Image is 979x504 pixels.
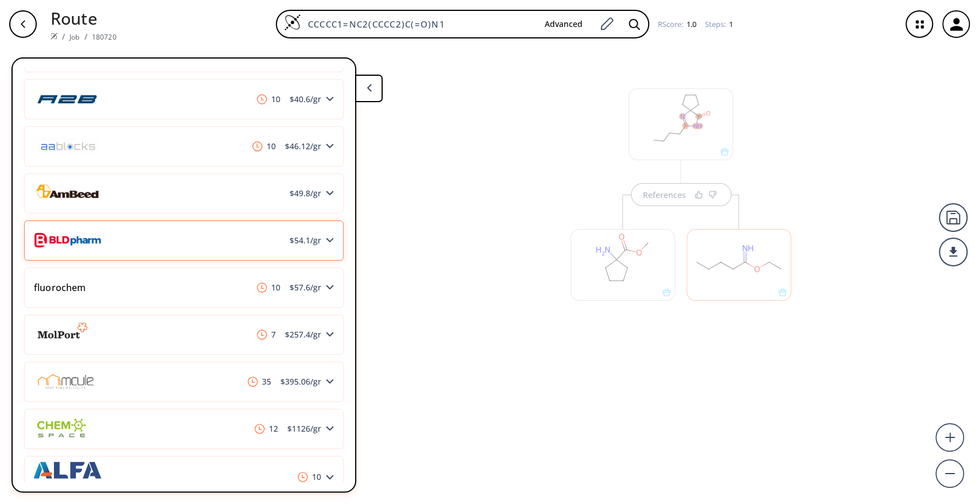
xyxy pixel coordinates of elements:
[34,80,102,118] img: a2b-chem
[84,30,87,42] li: /
[62,30,65,42] li: /
[243,377,276,387] span: 35
[535,14,592,35] button: Advanced
[285,95,326,103] span: $ 40.6 /gr
[252,282,285,293] span: 10
[248,141,280,152] span: 10
[285,189,326,197] span: $ 49.8 /gr
[293,472,326,482] span: 10
[51,6,117,30] p: Route
[70,32,79,42] a: Job
[658,21,696,28] div: RScore :
[250,424,283,434] span: 12
[34,281,124,294] div: fluorochem
[34,129,102,164] img: aa-blocks
[34,363,102,400] img: mcule
[92,32,117,42] a: 180720
[284,14,301,31] img: Logo Spaya
[705,21,733,28] div: Steps :
[252,329,280,340] span: 7
[283,425,326,433] span: $ 1126 /gr
[298,472,308,482] img: clock
[34,175,102,212] img: ambeed
[280,142,326,150] span: $ 46.12 /gr
[257,329,267,340] img: clock
[252,141,263,152] img: clock
[285,284,326,292] span: $ 57.6 /gr
[34,316,102,353] img: molport
[248,377,258,387] img: clock
[276,378,326,386] span: $ 395.06 /gr
[51,33,57,40] img: Spaya logo
[285,237,326,245] span: $ 54.1 /gr
[255,424,265,434] img: clock
[257,282,267,293] img: clock
[34,222,102,259] img: bld-pharma
[34,456,102,498] img: alfa-chemistry
[280,331,326,339] span: $ 257.4 /gr
[252,94,285,104] span: 10
[727,19,733,29] span: 1
[685,19,696,29] span: 1.0
[34,410,102,447] img: chemspace
[301,18,535,30] input: Enter SMILES
[257,94,267,104] img: clock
